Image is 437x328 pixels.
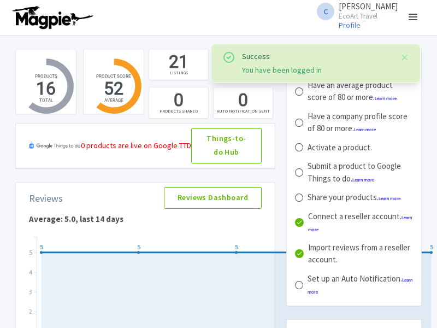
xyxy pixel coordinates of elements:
span: C [317,3,334,20]
a: 0 PRODUCTS SHARED [149,87,209,119]
p: Average: 5.0, last 14 days [20,213,270,226]
small: EcoArt Travel [339,13,398,20]
img: Google TTD [29,137,81,155]
div: Import reviews from a reseller account. [308,242,413,266]
button: Close [400,51,409,64]
tspan: 2 [29,307,32,315]
a: 0 AUTO NOTIFICATION SENT [213,87,273,119]
a: Reviews Dashboard [164,187,262,209]
div: Have an average product score of 80 or more. [308,79,413,104]
div: Set up an Auto Notification. [308,273,413,297]
tspan: 3 [29,287,32,295]
a: 21 LISTINGS [149,49,209,80]
div: 21 [169,50,188,74]
div: LISTINGS [170,69,188,76]
a: Learn more [379,196,400,201]
span: [PERSON_NAME] [339,1,398,11]
div: Submit a product to Google Things to do. [308,160,413,185]
a: Profile [339,20,361,30]
div: Success [242,51,392,62]
div: You have been logged in [242,65,392,76]
img: logo-ab69f6fb50320c5b225c76a69d11143b.png [10,5,95,30]
div: Reviews [29,191,63,206]
a: Learn more [354,127,376,132]
div: 0 [238,88,248,112]
div: 0 [174,88,184,112]
div: AUTO NOTIFICATION SENT [217,108,270,114]
div: PRODUCTS SHARED [160,108,198,114]
a: Learn more [352,178,374,183]
tspan: 5 [29,248,32,256]
div: 0 products are live on Google TTD [81,140,191,151]
a: Things-to-do Hub [191,128,262,164]
div: Have a company profile score of 80 or more. [308,110,413,135]
tspan: 4 [29,267,32,276]
a: C [PERSON_NAME] EcoArt Travel [310,2,398,20]
div: Connect a reseller account. [308,210,413,235]
div: Activate a product. [308,142,372,154]
div: Share your products. [308,191,400,204]
a: Learn more [375,96,397,101]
